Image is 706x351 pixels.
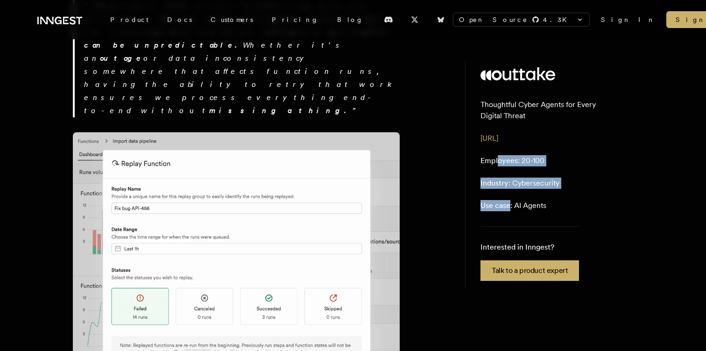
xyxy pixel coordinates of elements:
img: Outtake's logo [480,67,555,80]
span: Employees: [480,156,520,165]
a: Discord [378,12,399,27]
a: Customers [201,11,262,28]
span: Industry: [480,179,510,187]
div: Product [101,11,158,28]
a: Sign In [601,15,655,24]
p: 20-100 [480,155,544,166]
a: Talk to a product expert [480,260,579,281]
a: X [404,12,425,27]
p: Interested in Inngest? [480,242,579,253]
p: AI Agents [480,200,546,211]
strong: outage [100,54,143,63]
a: Pricing [262,11,328,28]
p: Cybersecurity [480,178,559,189]
span: Use case: [480,201,512,210]
span: Open Source [459,15,528,24]
a: Bluesky [431,12,451,27]
span: 4.3 K [543,15,572,24]
strong: missing a thing. [209,106,352,115]
a: [URL] [480,134,498,143]
a: Blog [328,11,373,28]
p: Thoughtful Cyber Agents for Every Digital Threat [480,99,618,122]
strong: replay functions is incredibly useful because outcomes can be unpredictable. [84,14,394,50]
a: Docs [158,11,201,28]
